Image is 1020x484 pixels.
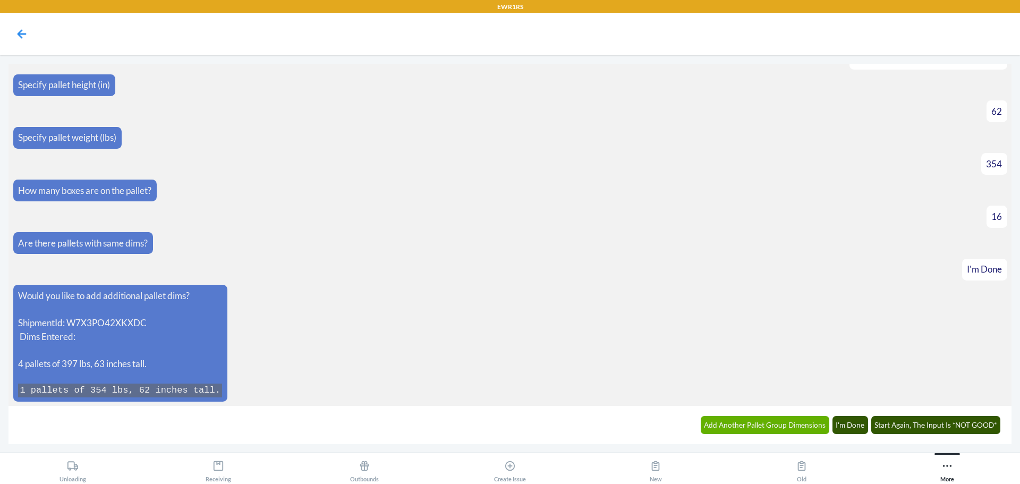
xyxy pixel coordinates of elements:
span: Add Another Pallet Group Dimensions [854,53,1002,64]
button: New [583,453,728,482]
button: Receiving [146,453,291,482]
div: Receiving [206,456,231,482]
p: Specify pallet height (in) [18,78,110,92]
p: Specify pallet weight (lbs) [18,131,116,145]
button: I'm Done [832,416,869,434]
span: 16 [991,211,1002,222]
button: Outbounds [292,453,437,482]
p: Would you like to add additional pallet dims? [18,289,222,303]
p: ShipmentId: W7X3PO42XKXDC Dims Entered: [18,316,222,343]
button: Old [728,453,874,482]
button: Add Another Pallet Group Dimensions [701,416,830,434]
p: 4 pallets of 397 lbs, 63 inches tall. [18,357,222,371]
button: Start Again, The Input Is *NOT GOOD* [871,416,1001,434]
div: Outbounds [350,456,379,482]
span: 354 [986,158,1002,169]
p: Are there pallets with same dims? [18,236,148,250]
span: 62 [991,106,1002,117]
span: I'm Done [967,264,1002,275]
div: New [650,456,662,482]
div: Old [796,456,807,482]
div: More [940,456,954,482]
p: How many boxes are on the pallet? [18,184,151,198]
div: Unloading [59,456,86,482]
p: EWR1RS [497,2,523,12]
button: Create Issue [437,453,583,482]
code: 1 pallets of 354 lbs, 62 inches tall. [18,384,222,397]
div: Create Issue [494,456,526,482]
button: More [874,453,1020,482]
